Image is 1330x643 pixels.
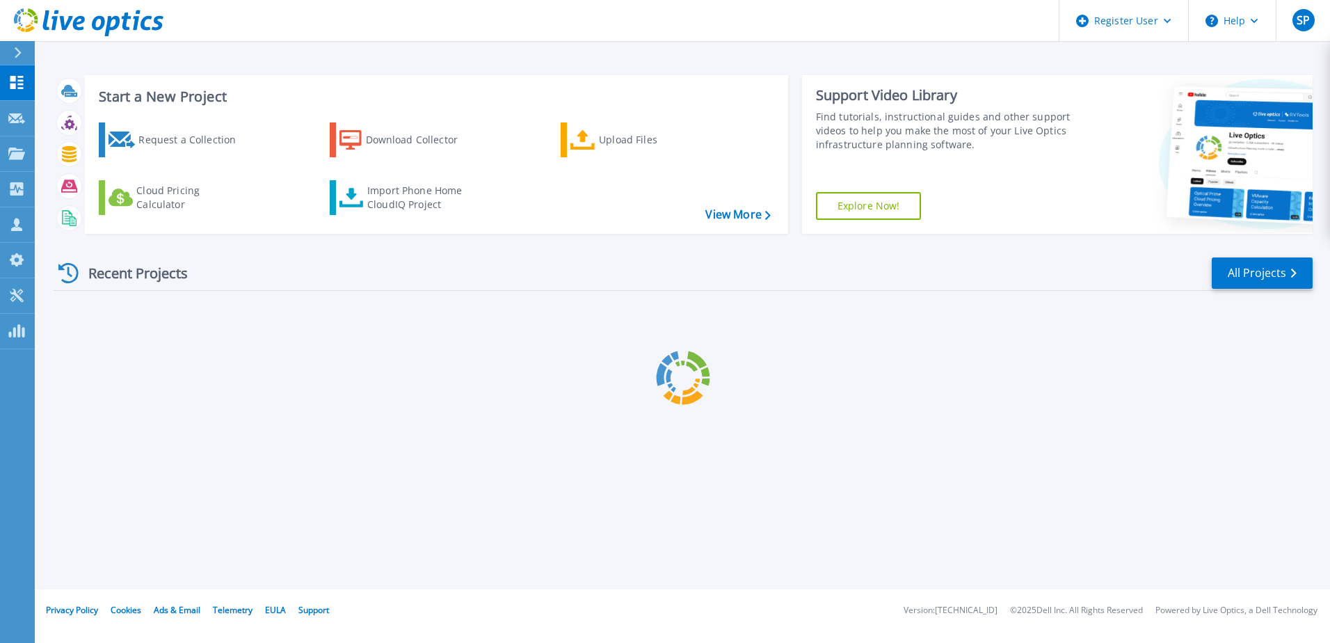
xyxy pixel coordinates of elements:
div: Find tutorials, instructional guides and other support videos to help you make the most of your L... [816,110,1076,152]
a: Privacy Policy [46,604,98,616]
div: Cloud Pricing Calculator [136,184,248,212]
div: Import Phone Home CloudIQ Project [367,184,476,212]
a: Support [298,604,329,616]
div: Request a Collection [138,126,250,154]
a: Cookies [111,604,141,616]
a: Ads & Email [154,604,200,616]
div: Download Collector [366,126,477,154]
a: All Projects [1212,257,1313,289]
div: Support Video Library [816,86,1076,104]
div: Upload Files [599,126,710,154]
a: Request a Collection [99,122,254,157]
li: © 2025 Dell Inc. All Rights Reserved [1010,606,1143,615]
div: Recent Projects [54,256,207,290]
h3: Start a New Project [99,89,770,104]
span: SP [1297,15,1310,26]
a: Cloud Pricing Calculator [99,180,254,215]
a: Explore Now! [816,192,922,220]
a: Telemetry [213,604,253,616]
a: Upload Files [561,122,716,157]
li: Powered by Live Optics, a Dell Technology [1155,606,1317,615]
a: View More [705,208,770,221]
li: Version: [TECHNICAL_ID] [904,606,997,615]
a: Download Collector [330,122,485,157]
a: EULA [265,604,286,616]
